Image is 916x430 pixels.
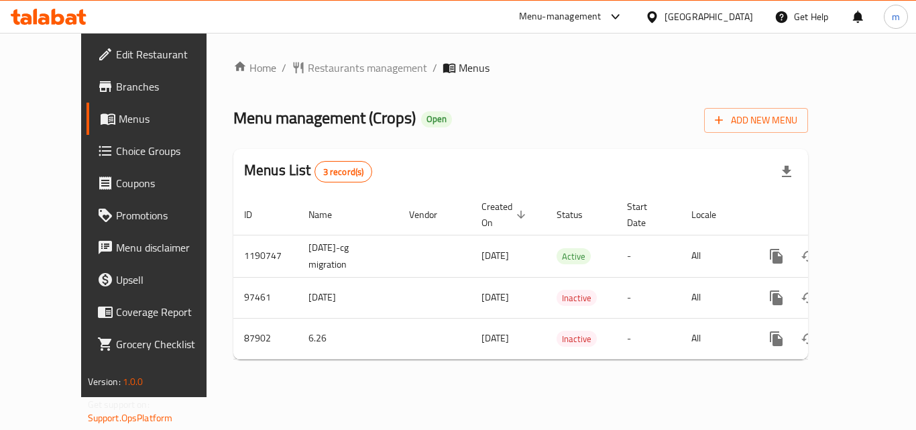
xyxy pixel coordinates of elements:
[519,9,602,25] div: Menu-management
[481,329,509,347] span: [DATE]
[87,38,234,70] a: Edit Restaurant
[308,207,349,223] span: Name
[665,9,753,24] div: [GEOGRAPHIC_DATA]
[793,282,825,314] button: Change Status
[314,161,373,182] div: Total records count
[715,112,797,129] span: Add New Menu
[315,166,372,178] span: 3 record(s)
[87,70,234,103] a: Branches
[119,111,223,127] span: Menus
[244,160,372,182] h2: Menus List
[308,60,427,76] span: Restaurants management
[116,272,223,288] span: Upsell
[793,323,825,355] button: Change Status
[750,195,900,235] th: Actions
[233,318,298,359] td: 87902
[616,318,681,359] td: -
[298,235,398,277] td: [DATE]-cg migration
[557,290,597,306] span: Inactive
[116,78,223,95] span: Branches
[557,207,600,223] span: Status
[292,60,427,76] a: Restaurants management
[116,207,223,223] span: Promotions
[557,331,597,347] div: Inactive
[481,199,530,231] span: Created On
[233,60,808,76] nav: breadcrumb
[233,60,276,76] a: Home
[616,277,681,318] td: -
[123,373,144,390] span: 1.0.0
[233,103,416,133] span: Menu management ( Crops )
[116,46,223,62] span: Edit Restaurant
[116,239,223,256] span: Menu disclaimer
[409,207,455,223] span: Vendor
[87,199,234,231] a: Promotions
[704,108,808,133] button: Add New Menu
[770,156,803,188] div: Export file
[88,409,173,427] a: Support.OpsPlatform
[760,282,793,314] button: more
[557,248,591,264] div: Active
[627,199,665,231] span: Start Date
[87,296,234,328] a: Coverage Report
[892,9,900,24] span: m
[760,323,793,355] button: more
[557,331,597,347] span: Inactive
[244,207,270,223] span: ID
[298,318,398,359] td: 6.26
[116,304,223,320] span: Coverage Report
[87,135,234,167] a: Choice Groups
[433,60,437,76] li: /
[421,113,452,125] span: Open
[760,240,793,272] button: more
[87,231,234,264] a: Menu disclaimer
[233,277,298,318] td: 97461
[282,60,286,76] li: /
[793,240,825,272] button: Change Status
[87,264,234,296] a: Upsell
[87,103,234,135] a: Menus
[88,396,150,413] span: Get support on:
[481,247,509,264] span: [DATE]
[459,60,490,76] span: Menus
[233,235,298,277] td: 1190747
[691,207,734,223] span: Locale
[116,336,223,352] span: Grocery Checklist
[616,235,681,277] td: -
[116,175,223,191] span: Coupons
[116,143,223,159] span: Choice Groups
[88,373,121,390] span: Version:
[481,288,509,306] span: [DATE]
[681,277,750,318] td: All
[557,249,591,264] span: Active
[87,167,234,199] a: Coupons
[421,111,452,127] div: Open
[681,235,750,277] td: All
[87,328,234,360] a: Grocery Checklist
[298,277,398,318] td: [DATE]
[233,195,900,360] table: enhanced table
[681,318,750,359] td: All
